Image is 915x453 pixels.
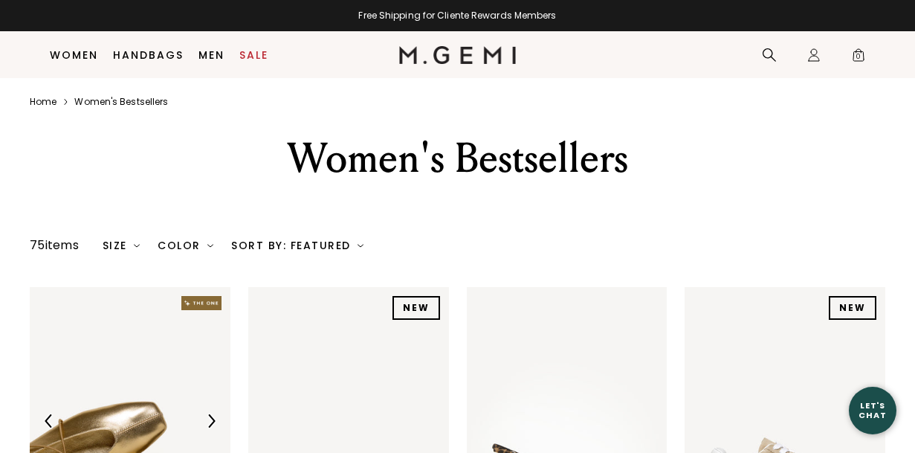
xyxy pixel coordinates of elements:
[198,49,224,61] a: Men
[42,414,56,428] img: Previous Arrow
[134,242,140,248] img: chevron-down.svg
[239,49,268,61] a: Sale
[182,132,734,185] div: Women's Bestsellers
[103,240,140,251] div: Size
[181,296,222,310] img: The One tag
[849,401,896,420] div: Let's Chat
[30,96,56,108] a: Home
[399,46,516,64] img: M.Gemi
[829,296,876,320] div: NEW
[392,296,440,320] div: NEW
[158,240,213,251] div: Color
[231,240,363,251] div: Sort By: Featured
[113,49,184,61] a: Handbags
[207,242,213,248] img: chevron-down.svg
[204,414,218,428] img: Next Arrow
[50,49,98,61] a: Women
[30,237,79,254] div: 75 items
[851,51,866,65] span: 0
[358,242,363,248] img: chevron-down.svg
[74,96,168,108] a: Women's bestsellers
